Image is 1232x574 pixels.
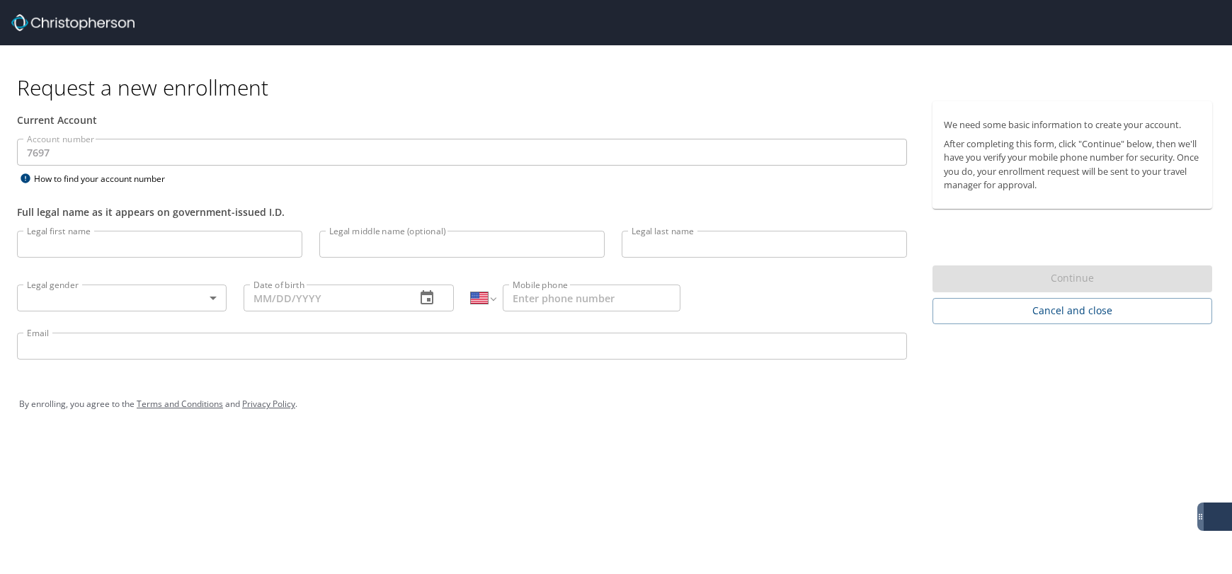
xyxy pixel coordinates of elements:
input: MM/DD/YYYY [244,285,404,311]
p: After completing this form, click "Continue" below, then we'll have you verify your mobile phone ... [944,137,1201,192]
div: By enrolling, you agree to the and . [19,386,1213,422]
p: We need some basic information to create your account. [944,118,1201,132]
h1: Request a new enrollment [17,74,1224,101]
div: ​ [17,285,227,311]
input: Enter phone number [503,285,680,311]
span: Cancel and close [944,302,1201,320]
img: cbt logo [11,14,135,31]
div: How to find your account number [17,170,194,188]
button: Cancel and close [932,298,1212,324]
div: Current Account [17,113,907,127]
a: Terms and Conditions [137,398,223,410]
a: Privacy Policy [242,398,295,410]
div: Full legal name as it appears on government-issued I.D. [17,205,907,219]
